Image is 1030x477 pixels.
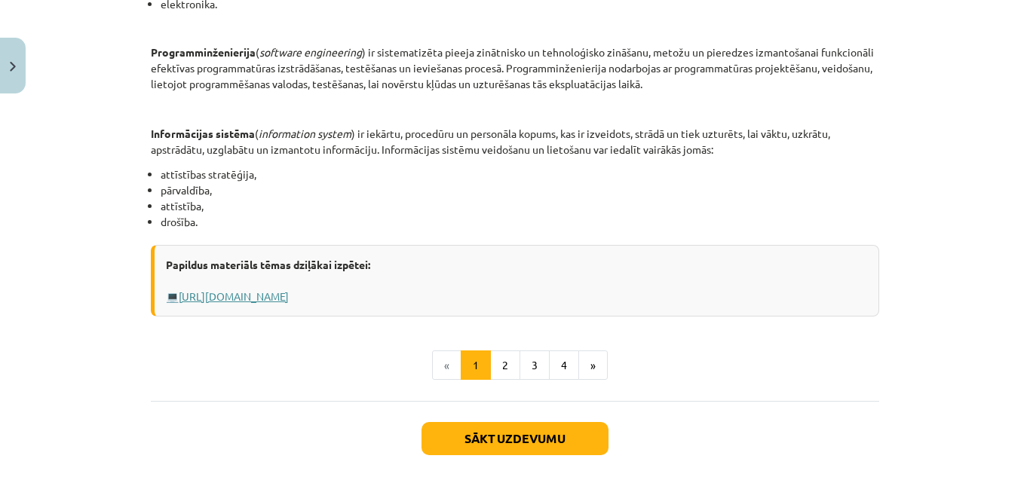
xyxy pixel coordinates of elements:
[10,62,16,72] img: icon-close-lesson-0947bae3869378f0d4975bcd49f059093ad1ed9edebbc8119c70593378902aed.svg
[161,214,879,230] li: drošība.
[422,422,608,455] button: Sākt uzdevumu
[161,198,879,214] li: attīstība,
[259,45,362,59] em: software engineering
[151,350,879,381] nav: Page navigation example
[520,350,550,381] button: 3
[461,350,491,381] button: 1
[161,182,879,198] li: pārvaldība,
[166,258,370,271] strong: Papildus materiāls tēmas dziļākai izpētei:
[179,289,289,303] a: [URL][DOMAIN_NAME]
[151,245,879,316] div: 💻
[161,167,879,182] li: attīstības stratēģija,
[549,350,579,381] button: 4
[490,350,520,381] button: 2
[151,44,879,92] p: ( ) ir sistematizēta pieeja zinātnisko un tehnoloģisko zināšanu, metožu un pieredzes izmantošanai...
[151,126,879,157] p: ( ) ir iekārtu, procedūru un personāla kopums, kas ir izveidots, strādā un tiek uzturēts, lai vāk...
[578,350,608,381] button: »
[151,127,255,140] strong: Informācijas sistēma
[151,45,256,59] strong: Programminženierija
[259,127,351,140] em: information system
